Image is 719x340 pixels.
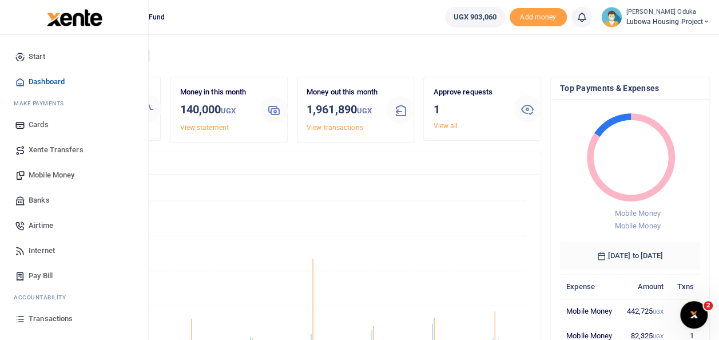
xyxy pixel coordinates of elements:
[9,238,139,263] a: Internet
[180,101,251,120] h3: 140,000
[9,306,139,331] a: Transactions
[9,112,139,137] a: Cards
[626,17,710,27] span: Lubowa Housing Project
[29,245,55,256] span: Internet
[29,220,53,231] span: Airtime
[560,299,619,323] td: Mobile Money
[560,82,700,94] h4: Top Payments & Expenses
[601,7,710,27] a: profile-user [PERSON_NAME] Oduka Lubowa Housing Project
[43,49,710,62] h4: Hello [PERSON_NAME]
[9,213,139,238] a: Airtime
[510,12,567,21] a: Add money
[53,157,531,169] h4: Transactions Overview
[653,309,664,315] small: UGX
[626,7,710,17] small: [PERSON_NAME] Oduka
[619,274,670,299] th: Amount
[670,299,700,323] td: 2
[9,288,139,306] li: Ac
[614,222,660,230] span: Mobile Money
[704,301,713,310] span: 2
[9,163,139,188] a: Mobile Money
[29,76,65,88] span: Dashboard
[670,274,700,299] th: Txns
[9,263,139,288] a: Pay Bill
[19,99,64,108] span: ake Payments
[9,94,139,112] li: M
[440,7,510,27] li: Wallet ballance
[433,101,505,118] h3: 1
[614,209,660,218] span: Mobile Money
[9,69,139,94] a: Dashboard
[510,8,567,27] li: Toup your wallet
[560,242,700,270] h6: [DATE] to [DATE]
[29,195,50,206] span: Banks
[433,86,505,98] p: Approve requests
[454,11,496,23] span: UGX 903,060
[357,106,372,115] small: UGX
[29,51,45,62] span: Start
[180,86,251,98] p: Money in this month
[307,124,363,132] a: View transactions
[47,9,102,26] img: logo-large
[29,270,53,282] span: Pay Bill
[29,144,84,156] span: Xente Transfers
[29,169,74,181] span: Mobile Money
[445,7,505,27] a: UGX 903,060
[619,299,670,323] td: 442,725
[29,119,49,131] span: Cards
[433,122,458,130] a: View all
[680,301,708,329] iframe: Intercom live chat
[307,86,378,98] p: Money out this month
[46,13,102,21] a: logo-small logo-large logo-large
[601,7,622,27] img: profile-user
[9,137,139,163] a: Xente Transfers
[9,44,139,69] a: Start
[307,101,378,120] h3: 1,961,890
[29,313,73,325] span: Transactions
[221,106,236,115] small: UGX
[653,333,664,339] small: UGX
[22,293,66,302] span: countability
[180,124,228,132] a: View statement
[560,274,619,299] th: Expense
[9,188,139,213] a: Banks
[510,8,567,27] span: Add money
